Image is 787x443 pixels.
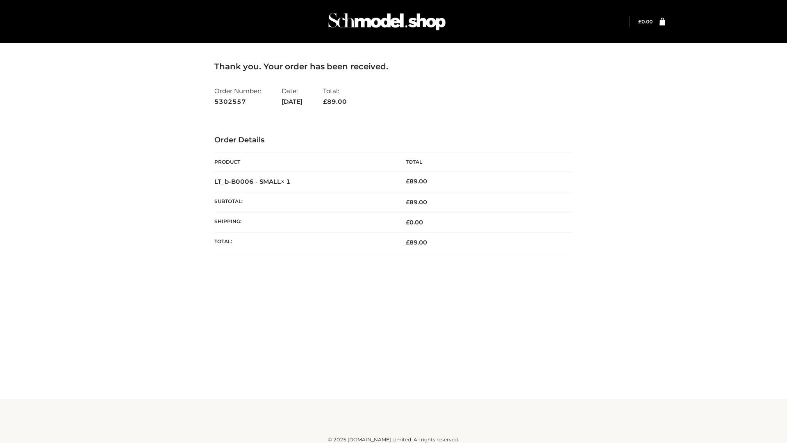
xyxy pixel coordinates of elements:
li: Date: [282,84,303,109]
span: £ [406,219,409,226]
strong: LT_b-B0006 - SMALL [214,178,291,185]
span: 89.00 [406,239,427,246]
strong: 5302557 [214,96,261,107]
bdi: 0.00 [638,18,653,25]
th: Total: [214,233,393,253]
span: £ [638,18,641,25]
th: Total [393,153,573,171]
span: £ [323,98,327,105]
span: 89.00 [406,199,427,206]
li: Total: [323,84,347,109]
strong: [DATE] [282,96,303,107]
h3: Thank you. Your order has been received. [214,62,573,71]
th: Product [214,153,393,171]
th: Subtotal: [214,192,393,212]
h3: Order Details [214,136,573,145]
span: £ [406,199,409,206]
th: Shipping: [214,212,393,233]
strong: × 1 [281,178,291,185]
img: Schmodel Admin 964 [325,5,448,38]
span: £ [406,239,409,246]
a: £0.00 [638,18,653,25]
span: £ [406,178,409,185]
span: 89.00 [323,98,347,105]
li: Order Number: [214,84,261,109]
bdi: 89.00 [406,178,427,185]
bdi: 0.00 [406,219,423,226]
